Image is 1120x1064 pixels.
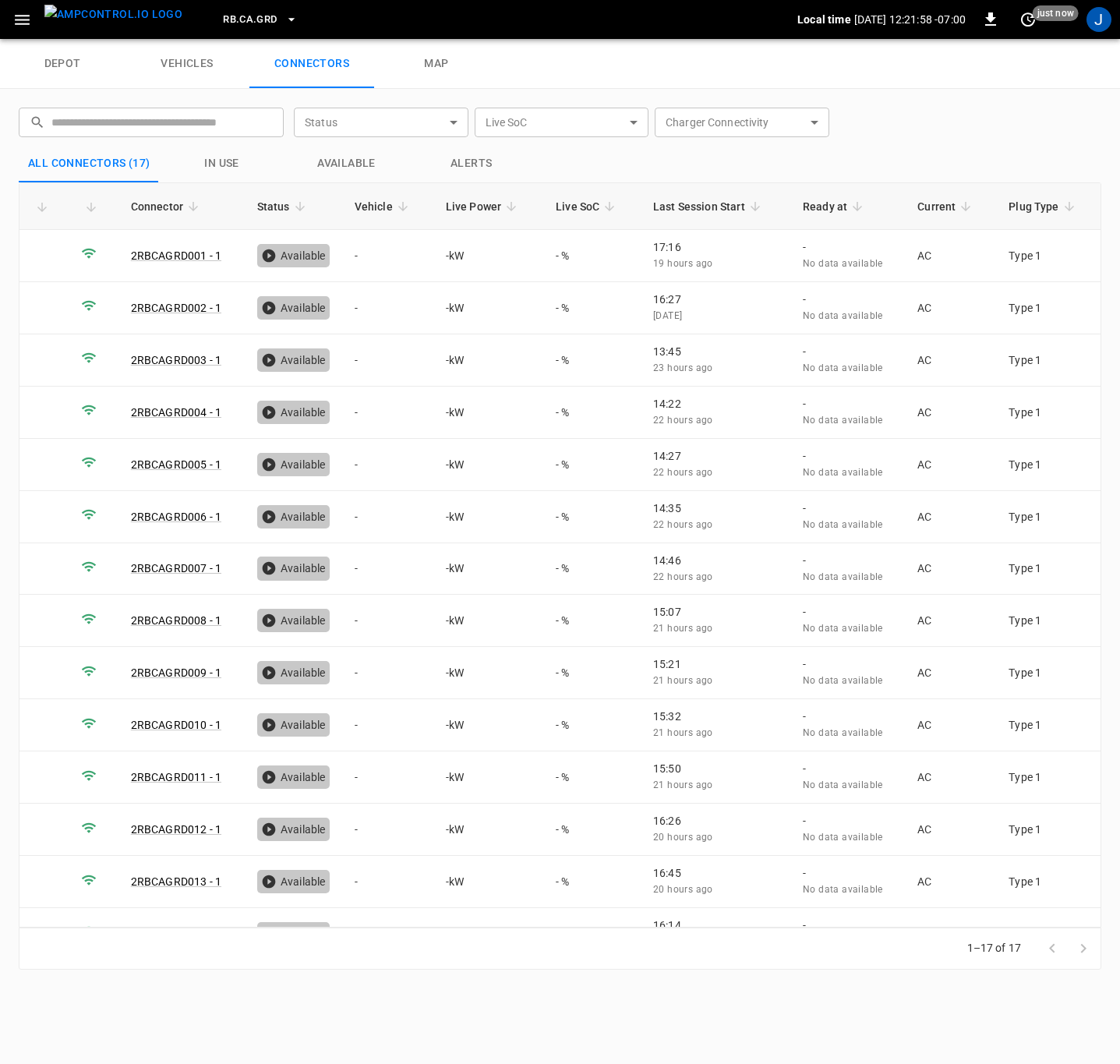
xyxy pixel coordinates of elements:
[905,543,996,596] td: AC
[996,491,1101,543] td: Type 1
[433,804,544,856] td: - kW
[653,917,778,933] p: 16:14
[543,699,641,751] td: - %
[803,832,883,843] span: No data available
[653,344,778,359] p: 13:45
[967,940,1022,956] p: 1–17 of 17
[342,387,433,439] td: -
[284,145,409,182] button: Available
[905,856,996,908] td: AC
[342,804,433,856] td: -
[342,439,433,491] td: -
[131,197,203,216] span: Connector
[257,870,330,893] div: Available
[1086,7,1111,32] div: profile-icon
[803,519,883,530] span: No data available
[543,334,641,387] td: - %
[433,699,544,751] td: - kW
[433,282,544,334] td: - kW
[803,197,867,216] span: Ready at
[653,675,713,686] span: 21 hours ago
[257,505,330,528] div: Available
[803,344,892,359] p: -
[342,282,433,334] td: -
[131,406,221,419] a: 2RBCAGRD004 - 1
[905,439,996,491] td: AC
[433,595,544,647] td: - kW
[653,761,778,776] p: 15:50
[996,230,1101,282] td: Type 1
[996,595,1101,647] td: Type 1
[996,647,1101,699] td: Type 1
[854,12,966,27] p: [DATE] 12:21:58 -07:00
[342,699,433,751] td: -
[257,765,330,789] div: Available
[342,856,433,908] td: -
[131,823,221,836] a: 2RBCAGRD012 - 1
[342,230,433,282] td: -
[996,334,1101,387] td: Type 1
[433,751,544,804] td: - kW
[131,719,221,731] a: 2RBCAGRD010 - 1
[803,415,883,426] span: No data available
[217,5,303,35] button: RB.CA.GRD
[223,11,277,29] span: RB.CA.GRD
[803,362,883,373] span: No data available
[433,439,544,491] td: - kW
[905,699,996,751] td: AC
[996,699,1101,751] td: Type 1
[653,258,713,269] span: 19 hours ago
[653,884,713,895] span: 20 hours ago
[543,856,641,908] td: - %
[803,239,892,255] p: -
[342,751,433,804] td: -
[409,145,534,182] button: Alerts
[803,865,892,881] p: -
[653,865,778,881] p: 16:45
[257,296,330,320] div: Available
[905,647,996,699] td: AC
[125,39,249,89] a: vehicles
[131,875,221,888] a: 2RBCAGRD013 - 1
[653,415,713,426] span: 22 hours ago
[433,334,544,387] td: - kW
[653,656,778,672] p: 15:21
[996,439,1101,491] td: Type 1
[905,282,996,334] td: AC
[543,595,641,647] td: - %
[257,244,330,267] div: Available
[131,771,221,783] a: 2RBCAGRD011 - 1
[653,467,713,478] span: 22 hours ago
[543,908,641,960] td: - %
[653,396,778,412] p: 14:22
[543,804,641,856] td: - %
[653,727,713,738] span: 21 hours ago
[905,804,996,856] td: AC
[653,362,713,373] span: 23 hours ago
[257,609,330,632] div: Available
[257,197,310,216] span: Status
[433,230,544,282] td: - kW
[803,813,892,829] p: -
[803,396,892,412] p: -
[342,647,433,699] td: -
[355,197,413,216] span: Vehicle
[653,310,682,321] span: [DATE]
[803,571,883,582] span: No data available
[803,656,892,672] p: -
[433,543,544,596] td: - kW
[996,908,1101,960] td: Type 1
[996,804,1101,856] td: Type 1
[543,751,641,804] td: - %
[653,553,778,568] p: 14:46
[131,511,221,523] a: 2RBCAGRD006 - 1
[905,387,996,439] td: AC
[803,310,883,321] span: No data available
[996,282,1101,334] td: Type 1
[803,917,892,933] p: -
[160,145,284,182] button: in use
[131,666,221,679] a: 2RBCAGRD009 - 1
[803,675,883,686] span: No data available
[996,543,1101,596] td: Type 1
[433,908,544,960] td: - kW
